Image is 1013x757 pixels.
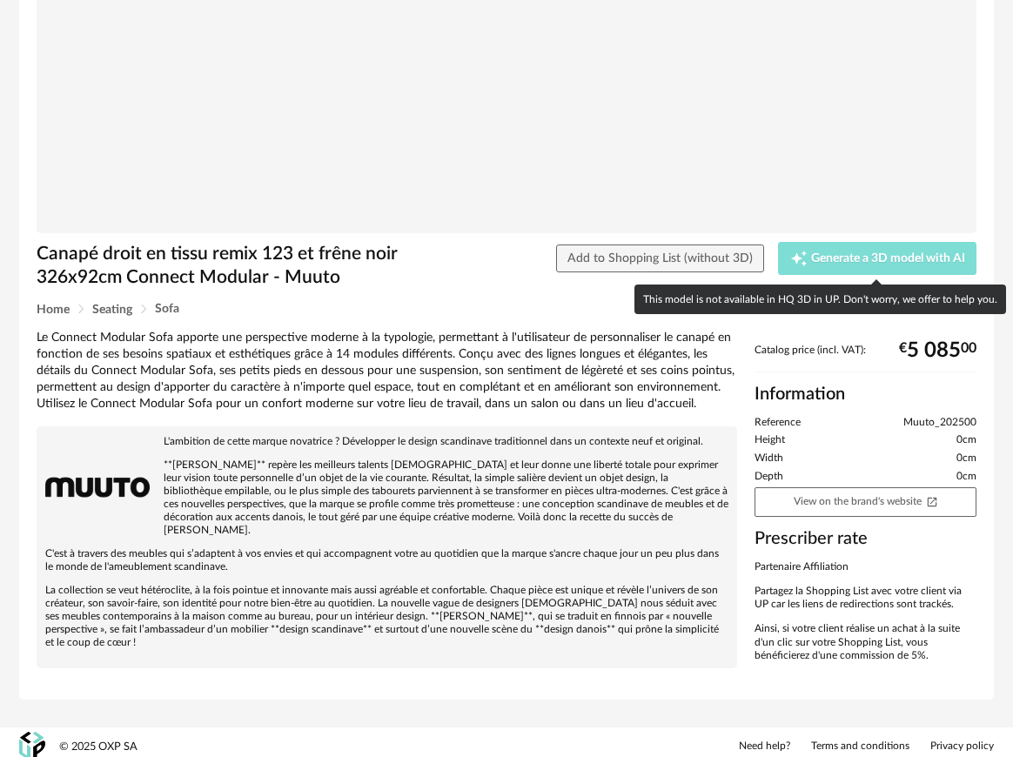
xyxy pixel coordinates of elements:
span: Open In New icon [926,495,938,506]
button: Creation icon Generate a 3D model with AI [778,242,976,275]
div: € 00 [899,345,976,357]
span: Seating [92,304,132,316]
img: brand logo [45,435,150,539]
a: View on the brand's websiteOpen In New icon [755,487,976,517]
a: Terms and conditions [811,740,909,754]
span: 5 085 [907,345,961,357]
div: Le Connect Modular Sofa apporte une perspective moderne à la typologie, permettant à l'utilisateu... [37,330,737,412]
p: La collection se veut hétéroclite, à la fois pointue et innovante mais aussi agréable et conforta... [45,584,728,649]
p: C'est à travers des meubles qui s’adaptent à vos envies et qui accompagnent votre au quotidien qu... [45,547,728,573]
h1: Canapé droit en tissu remix 123 et frêne noir 326x92cm Connect Modular - Muuto [37,242,418,290]
button: Add to Shopping List (without 3D) [556,245,765,272]
h3: Prescriber rate [755,527,976,550]
a: Need help? [739,740,790,754]
span: Height [755,433,785,447]
div: This model is not available in HQ 3D in UP. Don't worry, we offer to help you. [634,285,1006,314]
div: Catalog price (incl. VAT): [755,344,976,372]
span: 0cm [956,452,976,466]
p: Partagez la Shopping List avec votre client via UP car les liens de redirections sont trackés. [755,585,976,612]
span: Generate a 3D model with AI [811,252,965,265]
a: Privacy policy [930,740,994,754]
span: 0cm [956,470,976,484]
span: Depth [755,470,783,484]
span: 0cm [956,433,976,447]
span: Home [37,304,70,316]
p: **[PERSON_NAME]** repère les meilleurs talents [DEMOGRAPHIC_DATA] et leur donne une liberté total... [45,459,728,537]
span: Sofa [155,303,179,315]
p: Ainsi, si votre client réalise un achat à la suite d'un clic sur votre Shopping List, vous bénéfi... [755,622,976,663]
div: Breadcrumb [37,303,976,316]
span: Add to Shopping List (without 3D) [567,252,753,265]
h2: Information [755,383,976,405]
p: Partenaire Affiliation [755,560,976,574]
div: © 2025 OXP SA [59,740,138,754]
span: Creation icon [790,250,808,267]
p: L'ambition de cette marque novatrice ? Développer le design scandinave traditionnel dans un conte... [45,435,728,448]
span: Muuto_202500 [903,416,976,430]
span: Width [755,452,783,466]
span: Reference [755,416,801,430]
